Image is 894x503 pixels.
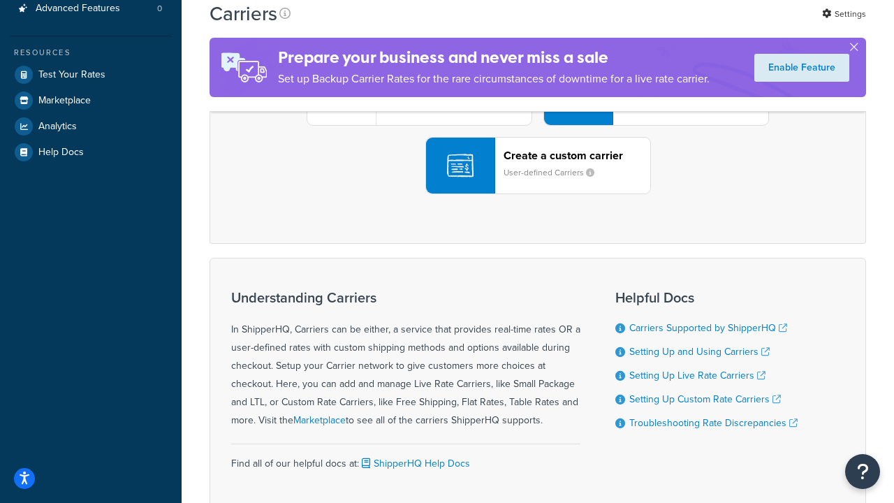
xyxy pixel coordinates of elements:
img: ad-rules-rateshop-fe6ec290ccb7230408bd80ed9643f0289d75e0ffd9eb532fc0e269fcd187b520.png [210,38,278,97]
small: User-defined Carriers [504,166,606,179]
button: Create a custom carrierUser-defined Carriers [425,137,651,194]
a: Setting Up and Using Carriers [629,344,770,359]
a: Help Docs [10,140,171,165]
a: Enable Feature [754,54,849,82]
span: Marketplace [38,95,91,107]
a: Marketplace [293,413,346,428]
a: Carriers Supported by ShipperHQ [629,321,787,335]
a: Test Your Rates [10,62,171,87]
button: Open Resource Center [845,454,880,489]
div: In ShipperHQ, Carriers can be either, a service that provides real-time rates OR a user-defined r... [231,290,580,430]
div: Resources [10,47,171,59]
h3: Understanding Carriers [231,290,580,305]
a: Settings [822,4,866,24]
span: Test Your Rates [38,69,105,81]
span: Analytics [38,121,77,133]
a: Troubleshooting Rate Discrepancies [629,416,798,430]
a: ShipperHQ Help Docs [359,456,470,471]
header: Create a custom carrier [504,149,650,162]
span: Advanced Features [36,3,120,15]
p: Set up Backup Carrier Rates for the rare circumstances of downtime for a live rate carrier. [278,69,710,89]
a: Analytics [10,114,171,139]
a: Setting Up Custom Rate Carriers [629,392,781,407]
img: icon-carrier-custom-c93b8a24.svg [447,152,474,179]
span: 0 [157,3,162,15]
a: Setting Up Live Rate Carriers [629,368,765,383]
h3: Helpful Docs [615,290,798,305]
span: Help Docs [38,147,84,159]
a: Marketplace [10,88,171,113]
div: Find all of our helpful docs at: [231,444,580,473]
h4: Prepare your business and never miss a sale [278,46,710,69]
